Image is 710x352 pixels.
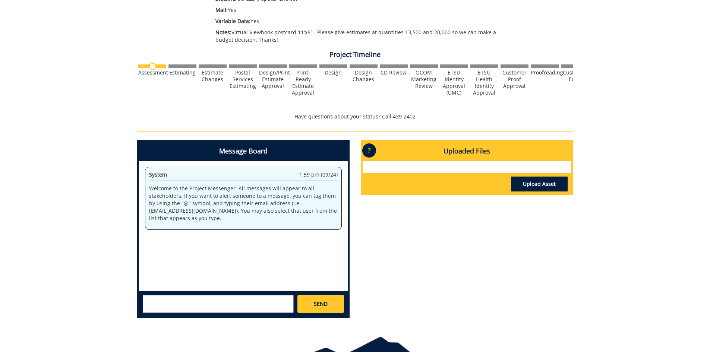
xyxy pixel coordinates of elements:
textarea: messageToSend [143,295,294,313]
p: Virtual Viewbook postcard 11'x6" . Please give estimates at quantities 13,500 and 20,000 so we ca... [215,29,507,44]
div: QCOM Marketing Review [410,69,438,89]
img: no [149,63,156,70]
p: Welcome to the Project Messenger. All messages will appear to all stakeholders. If you want to al... [149,185,338,222]
span: System [149,171,167,178]
span: Variable Data: [215,18,250,25]
span: SEND [314,300,328,308]
div: ETSU Identity Approval (UMC) [440,69,468,96]
div: Postal Services Estimating [229,69,257,89]
div: Estimating [168,69,196,76]
h4: Uploaded Files [363,142,571,161]
h4: Project Timeline [137,51,573,58]
div: Assessment [138,69,166,76]
div: CD Review [380,69,408,76]
div: Customer Edits [561,69,589,83]
a: Upload Asset [511,177,568,191]
p: Yes [215,6,507,14]
div: Proofreading [531,69,559,76]
div: Customer Proof Approval [501,69,528,89]
div: Design [319,69,347,76]
a: SEND [297,295,344,313]
div: Design/Print Estimate Approval [259,69,287,89]
span: Notes: [215,29,231,36]
h4: Message Board [139,142,348,161]
div: Estimate Changes [199,69,227,83]
div: Design Changes [350,69,378,83]
span: 1:59 pm (09/24) [299,171,338,178]
p: ? [362,143,376,158]
div: ETSU Health Identity Approval [470,69,498,96]
p: Have questions about your status? Call 439-2402 [137,113,573,120]
p: Yes [215,18,507,25]
span: Mail: [215,6,228,13]
div: Print-Ready Estimate Approval [289,69,317,96]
